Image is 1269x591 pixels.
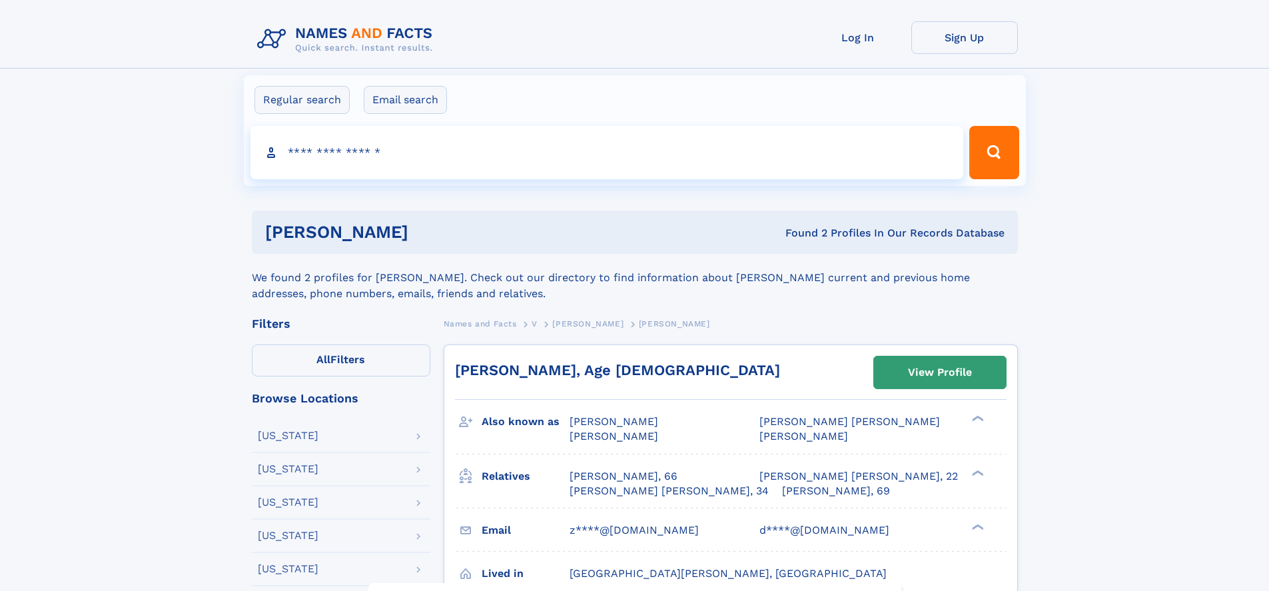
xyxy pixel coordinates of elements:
label: Email search [364,86,447,114]
span: V [532,319,538,328]
div: [US_STATE] [258,564,318,574]
div: View Profile [908,357,972,388]
span: [PERSON_NAME] [552,319,624,328]
h1: [PERSON_NAME] [265,224,597,241]
div: ❯ [969,414,985,423]
span: [PERSON_NAME] [PERSON_NAME] [759,415,940,428]
div: [US_STATE] [258,464,318,474]
h3: Email [482,519,570,542]
div: Found 2 Profiles In Our Records Database [597,226,1005,241]
a: [PERSON_NAME] [552,315,624,332]
label: Filters [252,344,430,376]
a: Names and Facts [444,315,517,332]
a: [PERSON_NAME], 69 [782,484,890,498]
div: [US_STATE] [258,430,318,441]
span: [PERSON_NAME] [639,319,710,328]
span: [PERSON_NAME] [570,415,658,428]
a: Sign Up [911,21,1018,54]
div: [US_STATE] [258,530,318,541]
h3: Also known as [482,410,570,433]
a: V [532,315,538,332]
div: Browse Locations [252,392,430,404]
h3: Lived in [482,562,570,585]
div: We found 2 profiles for [PERSON_NAME]. Check out our directory to find information about [PERSON_... [252,254,1018,302]
a: [PERSON_NAME] [PERSON_NAME], 34 [570,484,769,498]
a: View Profile [874,356,1006,388]
a: [PERSON_NAME], Age [DEMOGRAPHIC_DATA] [455,362,780,378]
span: [PERSON_NAME] [570,430,658,442]
label: Regular search [254,86,350,114]
span: [PERSON_NAME] [759,430,848,442]
a: [PERSON_NAME] [PERSON_NAME], 22 [759,469,958,484]
img: Logo Names and Facts [252,21,444,57]
span: [GEOGRAPHIC_DATA][PERSON_NAME], [GEOGRAPHIC_DATA] [570,567,887,580]
div: [US_STATE] [258,497,318,508]
a: Log In [805,21,911,54]
span: All [316,353,330,366]
div: Filters [252,318,430,330]
h3: Relatives [482,465,570,488]
a: [PERSON_NAME], 66 [570,469,677,484]
input: search input [250,126,964,179]
div: ❯ [969,468,985,477]
button: Search Button [969,126,1019,179]
div: ❯ [969,522,985,531]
